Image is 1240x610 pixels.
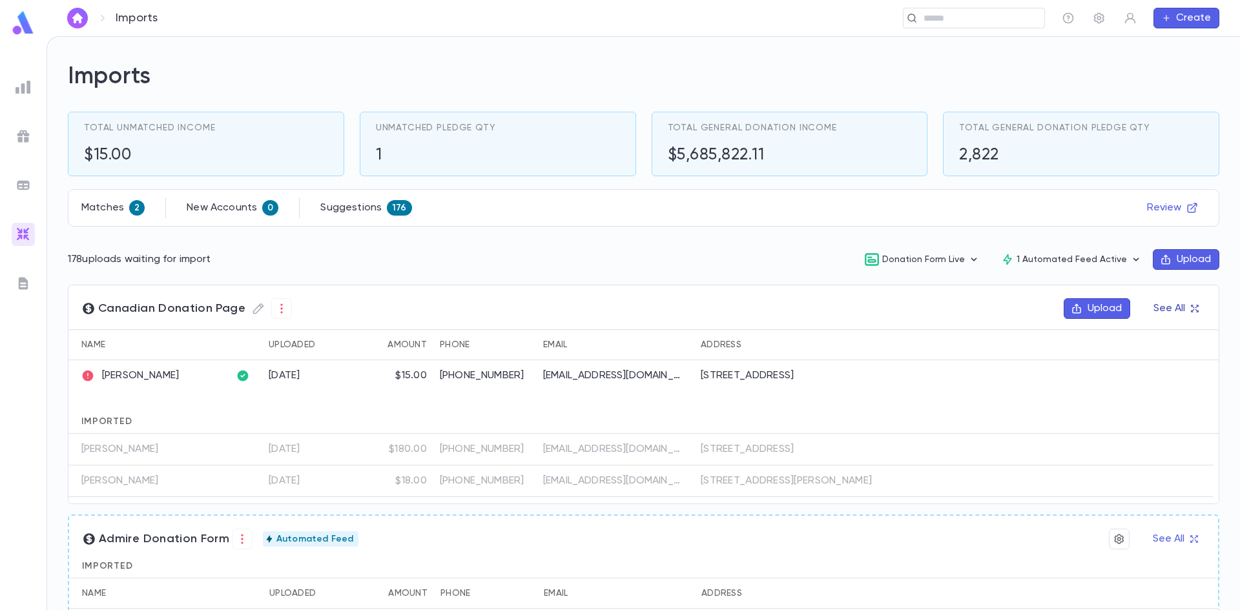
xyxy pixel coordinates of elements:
[668,146,837,165] h5: $5,685,822.11
[1064,298,1130,319] button: Upload
[389,443,427,456] div: $180.00
[1145,529,1205,549] button: See All
[271,534,358,544] span: Automated Feed
[81,443,158,456] p: [PERSON_NAME]
[694,329,920,360] div: Address
[387,329,427,360] div: Amount
[116,11,158,25] p: Imports
[360,578,434,609] div: Amount
[1153,8,1219,28] button: Create
[81,298,292,319] span: Canadian Donation Page
[433,329,537,360] div: Phone
[376,146,496,165] h5: 1
[668,123,837,133] span: Total General Donation Income
[359,329,433,360] div: Amount
[10,10,36,36] img: logo
[15,79,31,95] img: reports_grey.c525e4749d1bce6a11f5fe2a8de1b229.svg
[262,203,278,213] span: 0
[15,128,31,144] img: campaigns_grey.99e729a5f7ee94e3726e6486bddda8f1.svg
[387,203,411,213] span: 176
[69,578,231,609] div: Name
[269,578,316,609] div: Uploaded
[695,578,921,609] div: Address
[84,123,215,133] span: Total Unmatched Income
[263,578,360,609] div: Uploaded
[1153,249,1219,270] button: Upload
[81,417,132,426] span: Imported
[701,369,794,382] div: [STREET_ADDRESS]
[440,329,470,360] div: Phone
[15,276,31,291] img: letters_grey.7941b92b52307dd3b8a917253454ce1c.svg
[68,63,1219,91] h2: Imports
[543,369,685,382] p: [EMAIL_ADDRESS][DOMAIN_NAME]
[537,329,694,360] div: Email
[269,474,300,487] div: 8/12/2025
[701,329,741,360] div: Address
[262,329,359,360] div: Uploaded
[68,329,230,360] div: Name
[68,253,211,266] p: 178 uploads waiting for import
[395,474,427,487] div: $18.00
[81,329,105,360] div: Name
[395,369,427,382] div: $15.00
[959,146,1150,165] h5: 2,822
[320,201,382,214] p: Suggestions
[701,578,742,609] div: Address
[15,227,31,242] img: imports_gradient.a72c8319815fb0872a7f9c3309a0627a.svg
[544,578,568,609] div: Email
[269,443,300,456] div: 8/12/2025
[81,369,179,382] p: [PERSON_NAME]
[701,474,872,487] div: [STREET_ADDRESS][PERSON_NAME]
[129,203,145,213] span: 2
[388,578,428,609] div: Amount
[537,578,695,609] div: Email
[991,247,1153,272] button: 1 Automated Feed Active
[82,529,253,549] span: Admire Donation Form
[81,201,124,214] p: Matches
[701,443,794,456] div: [STREET_ADDRESS]
[70,13,85,23] img: home_white.a664292cf8c1dea59945f0da9f25487c.svg
[187,201,257,214] p: New Accounts
[1139,198,1206,218] button: Review
[82,578,106,609] div: Name
[543,474,685,487] p: [EMAIL_ADDRESS][DOMAIN_NAME]
[82,562,133,571] span: Imported
[84,146,215,165] h5: $15.00
[440,578,470,609] div: Phone
[269,369,300,382] div: 8/12/2025
[440,369,530,382] p: [PHONE_NUMBER]
[959,123,1150,133] span: Total General Donation Pledge Qty
[376,123,496,133] span: Unmatched Pledge Qty
[81,474,158,487] p: [PERSON_NAME]
[854,247,991,272] button: Donation Form Live
[434,578,537,609] div: Phone
[440,443,530,456] p: [PHONE_NUMBER]
[543,329,567,360] div: Email
[440,474,530,487] p: [PHONE_NUMBER]
[1146,298,1206,319] button: See All
[15,178,31,193] img: batches_grey.339ca447c9d9533ef1741baa751efc33.svg
[269,329,315,360] div: Uploaded
[543,443,685,456] p: [EMAIL_ADDRESS][DOMAIN_NAME]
